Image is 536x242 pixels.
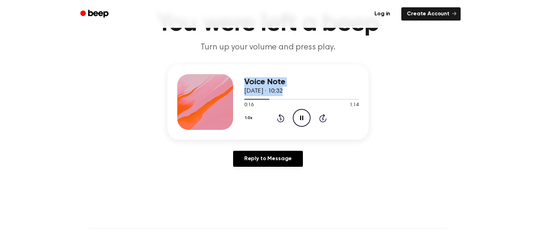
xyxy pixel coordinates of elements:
span: 1:14 [350,102,359,109]
h3: Voice Note [244,77,359,87]
a: Log in [367,6,397,22]
p: Turn up your volume and press play. [134,42,402,53]
a: Beep [75,7,115,21]
a: Reply to Message [233,151,303,167]
a: Create Account [401,7,461,21]
button: 1.0x [244,112,255,124]
span: [DATE] · 10:32 [244,88,283,94]
span: 0:16 [244,102,253,109]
